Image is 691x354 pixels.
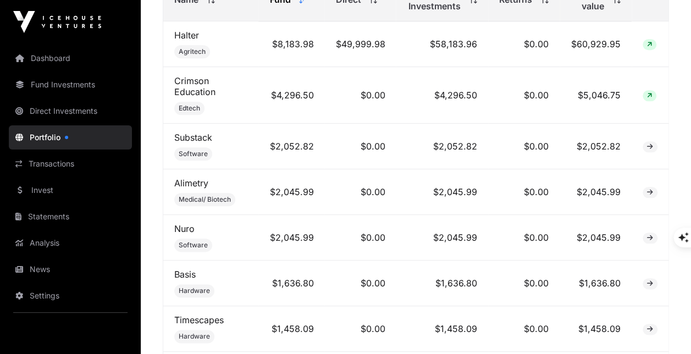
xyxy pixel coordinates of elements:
[9,73,132,97] a: Fund Investments
[9,125,132,150] a: Portfolio
[324,21,396,67] td: $49,999.98
[258,306,324,352] td: $1,458.09
[396,169,488,215] td: $2,045.99
[396,21,488,67] td: $58,183.96
[396,215,488,261] td: $2,045.99
[174,75,215,97] a: Crimson Education
[174,132,212,143] a: Substack
[9,231,132,255] a: Analysis
[174,314,224,325] a: Timescapes
[9,204,132,229] a: Statements
[9,99,132,123] a: Direct Investments
[488,169,560,215] td: $0.00
[9,152,132,176] a: Transactions
[488,21,560,67] td: $0.00
[179,241,208,250] span: Software
[174,178,208,189] a: Alimetry
[396,67,488,124] td: $4,296.50
[174,30,199,41] a: Halter
[488,215,560,261] td: $0.00
[258,169,324,215] td: $2,045.99
[258,67,324,124] td: $4,296.50
[258,21,324,67] td: $8,183.98
[258,215,324,261] td: $2,045.99
[324,124,396,169] td: $0.00
[174,223,195,234] a: Nuro
[324,67,396,124] td: $0.00
[488,124,560,169] td: $0.00
[560,215,632,261] td: $2,045.99
[396,306,488,352] td: $1,458.09
[396,261,488,306] td: $1,636.80
[13,11,101,33] img: Icehouse Ventures Logo
[560,67,632,124] td: $5,046.75
[179,195,231,204] span: Medical/ Biotech
[324,169,396,215] td: $0.00
[9,178,132,202] a: Invest
[9,284,132,308] a: Settings
[560,306,632,352] td: $1,458.09
[324,261,396,306] td: $0.00
[560,21,632,67] td: $60,929.95
[560,124,632,169] td: $2,052.82
[179,150,208,158] span: Software
[324,215,396,261] td: $0.00
[488,306,560,352] td: $0.00
[488,67,560,124] td: $0.00
[179,332,210,341] span: Hardware
[9,257,132,281] a: News
[258,124,324,169] td: $2,052.82
[396,124,488,169] td: $2,052.82
[560,169,632,215] td: $2,045.99
[174,269,196,280] a: Basis
[258,261,324,306] td: $1,636.80
[636,301,691,354] iframe: Chat Widget
[488,261,560,306] td: $0.00
[9,46,132,70] a: Dashboard
[560,261,632,306] td: $1,636.80
[179,47,206,56] span: Agritech
[179,104,200,113] span: Edtech
[179,286,210,295] span: Hardware
[324,306,396,352] td: $0.00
